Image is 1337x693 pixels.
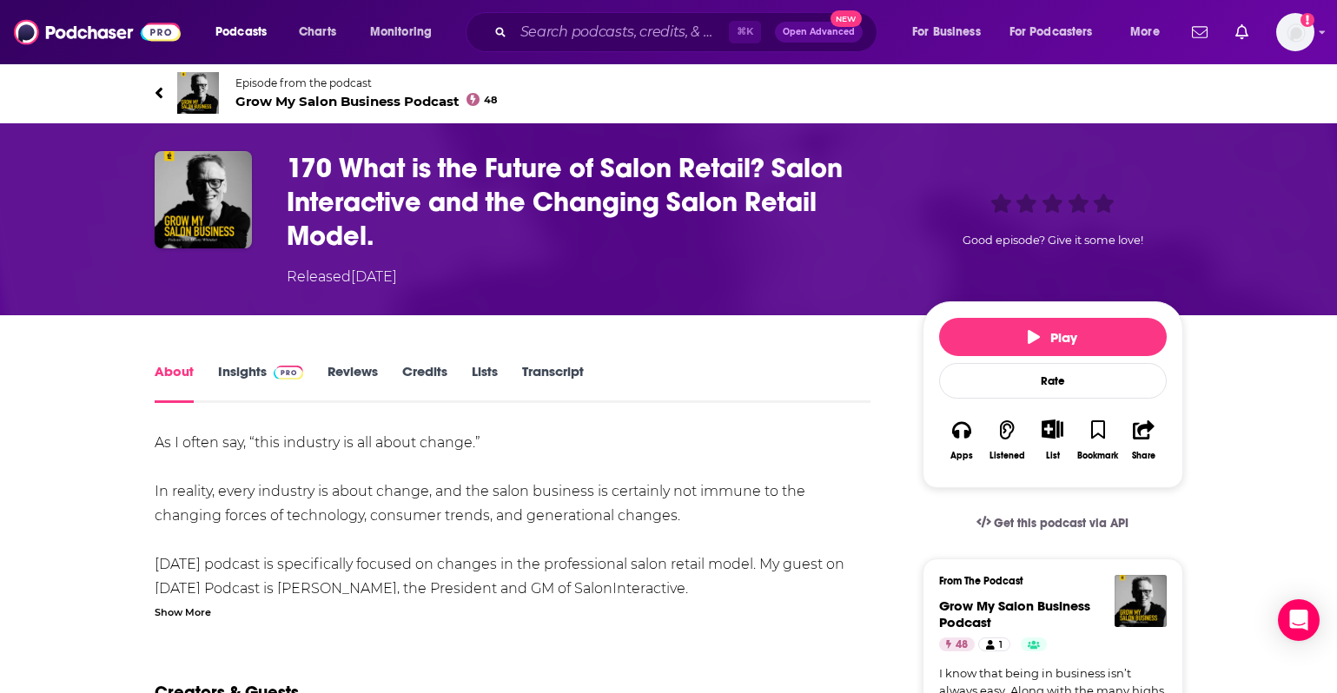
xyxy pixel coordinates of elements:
[484,96,497,104] span: 48
[939,408,984,472] button: Apps
[939,637,975,651] a: 48
[912,20,981,44] span: For Business
[978,637,1009,651] a: 1
[288,18,347,46] a: Charts
[1121,408,1166,472] button: Share
[155,72,1183,114] a: Grow My Salon Business PodcastEpisode from the podcastGrow My Salon Business Podcast48
[1077,451,1118,461] div: Bookmark
[1115,575,1167,627] img: Grow My Salon Business Podcast
[203,18,289,46] button: open menu
[513,18,729,46] input: Search podcasts, credits, & more...
[402,363,447,403] a: Credits
[1276,13,1314,51] span: Logged in as tlopez
[328,363,378,403] a: Reviews
[274,366,304,379] img: Podchaser Pro
[14,16,181,49] img: Podchaser - Follow, Share and Rate Podcasts
[235,93,498,109] span: Grow My Salon Business Podcast
[963,234,1143,247] span: Good episode? Give it some love!
[994,516,1129,531] span: Get this podcast via API
[939,597,1090,630] a: Grow My Salon Business Podcast
[370,20,432,44] span: Monitoring
[155,363,194,403] a: About
[729,21,761,43] span: ⌘ K
[939,575,1153,587] h3: From The Podcast
[775,22,863,43] button: Open AdvancedNew
[177,72,219,114] img: Grow My Salon Business Podcast
[831,10,862,27] span: New
[990,451,1025,461] div: Listened
[1118,18,1181,46] button: open menu
[522,363,584,403] a: Transcript
[956,637,968,654] span: 48
[1009,20,1093,44] span: For Podcasters
[215,20,267,44] span: Podcasts
[1276,13,1314,51] img: User Profile
[1029,408,1075,472] div: Show More ButtonList
[482,12,894,52] div: Search podcasts, credits, & more...
[939,363,1167,399] div: Rate
[1130,20,1160,44] span: More
[287,151,895,253] h1: 170 What is the Future of Salon Retail? Salon Interactive and the Changing Salon Retail Model.
[950,451,973,461] div: Apps
[1301,13,1314,27] svg: Add a profile image
[1076,408,1121,472] button: Bookmark
[235,76,498,89] span: Episode from the podcast
[218,363,304,403] a: InsightsPodchaser Pro
[1132,451,1155,461] div: Share
[472,363,498,403] a: Lists
[963,502,1143,544] a: Get this podcast via API
[299,20,336,44] span: Charts
[1028,329,1077,346] span: Play
[900,18,1003,46] button: open menu
[1278,599,1320,641] div: Open Intercom Messenger
[287,267,397,287] div: Released [DATE]
[999,637,1003,654] span: 1
[1035,419,1070,439] button: Show More Button
[939,318,1167,356] button: Play
[155,151,252,248] img: 170 What is the Future of Salon Retail? Salon Interactive and the Changing Salon Retail Model.
[1228,17,1255,47] a: Show notifications dropdown
[984,408,1029,472] button: Listened
[1185,17,1215,47] a: Show notifications dropdown
[998,18,1118,46] button: open menu
[358,18,454,46] button: open menu
[783,28,855,36] span: Open Advanced
[1276,13,1314,51] button: Show profile menu
[1046,450,1060,461] div: List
